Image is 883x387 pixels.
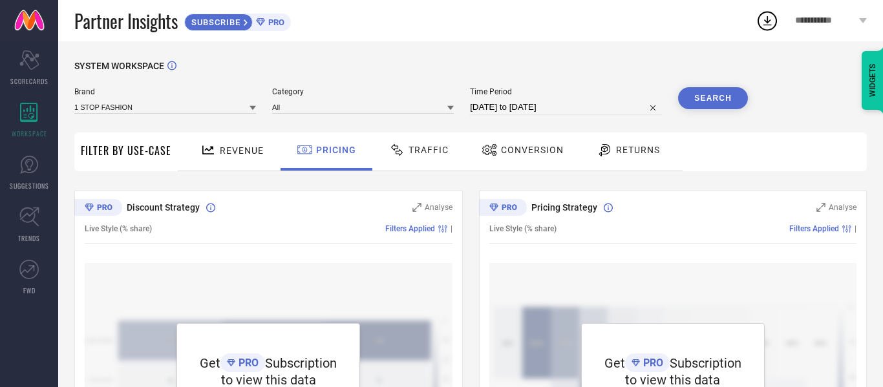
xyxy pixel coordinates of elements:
[185,17,244,27] span: SUBSCRIBE
[816,203,825,212] svg: Zoom
[235,357,259,369] span: PRO
[604,355,625,371] span: Get
[789,224,839,233] span: Filters Applied
[200,355,220,371] span: Get
[85,224,152,233] span: Live Style (% share)
[501,145,564,155] span: Conversion
[265,355,337,371] span: Subscription
[678,87,748,109] button: Search
[670,355,741,371] span: Subscription
[18,233,40,243] span: TRENDS
[385,224,435,233] span: Filters Applied
[74,87,256,96] span: Brand
[74,61,164,71] span: SYSTEM WORKSPACE
[616,145,660,155] span: Returns
[451,224,452,233] span: |
[12,129,47,138] span: WORKSPACE
[409,145,449,155] span: Traffic
[74,199,122,218] div: Premium
[265,17,284,27] span: PRO
[479,199,527,218] div: Premium
[855,224,856,233] span: |
[829,203,856,212] span: Analyse
[316,145,356,155] span: Pricing
[10,181,49,191] span: SUGGESTIONS
[272,87,454,96] span: Category
[756,9,779,32] div: Open download list
[412,203,421,212] svg: Zoom
[489,224,557,233] span: Live Style (% share)
[127,202,200,213] span: Discount Strategy
[10,76,48,86] span: SCORECARDS
[81,143,171,158] span: Filter By Use-Case
[23,286,36,295] span: FWD
[470,99,662,115] input: Select time period
[470,87,662,96] span: Time Period
[640,357,663,369] span: PRO
[425,203,452,212] span: Analyse
[220,145,264,156] span: Revenue
[531,202,597,213] span: Pricing Strategy
[74,8,178,34] span: Partner Insights
[184,10,291,31] a: SUBSCRIBEPRO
